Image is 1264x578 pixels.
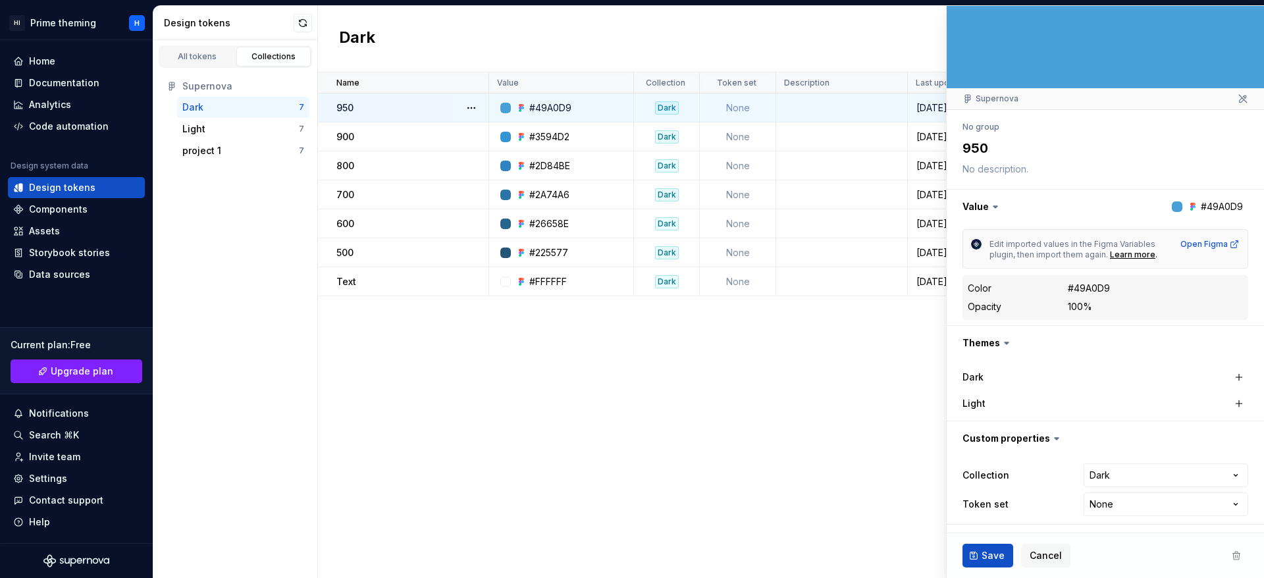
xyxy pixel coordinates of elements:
[8,242,145,263] a: Storybook stories
[339,27,375,51] h2: Dark
[908,159,999,172] div: [DATE]
[700,180,776,209] td: None
[29,55,55,68] div: Home
[8,403,145,424] button: Notifications
[1068,282,1110,295] div: #49A0D9
[529,130,569,144] div: #3594D2
[529,217,569,230] div: #26658E
[908,188,999,201] div: [DATE]
[700,209,776,238] td: None
[29,120,109,133] div: Code automation
[962,371,984,384] label: Dark
[299,102,304,113] div: 7
[336,275,356,288] p: Text
[29,224,60,238] div: Assets
[29,181,95,194] div: Design tokens
[962,93,1018,104] div: Supernova
[968,300,1001,313] div: Opacity
[1180,239,1240,250] a: Open Figma
[11,161,88,171] div: Design system data
[9,15,25,31] div: HI
[916,78,967,88] p: Last updated
[29,494,103,507] div: Contact support
[908,217,999,230] div: [DATE]
[908,275,999,288] div: [DATE]
[700,93,776,122] td: None
[182,101,203,114] div: Dark
[968,282,991,295] div: Color
[717,78,756,88] p: Token set
[51,365,113,378] span: Upgrade plan
[29,246,110,259] div: Storybook stories
[241,51,307,62] div: Collections
[336,188,354,201] p: 700
[177,118,309,140] a: Light7
[962,122,999,132] div: No group
[177,97,309,118] button: Dark7
[529,275,567,288] div: #FFFFFF
[29,515,50,529] div: Help
[655,275,679,288] div: Dark
[336,246,354,259] p: 500
[655,159,679,172] div: Dark
[299,124,304,134] div: 7
[962,498,1009,511] label: Token set
[960,136,1246,160] textarea: 950
[908,246,999,259] div: [DATE]
[43,554,109,567] svg: Supernova Logo
[529,159,570,172] div: #2D84BE
[336,101,354,115] p: 950
[700,238,776,267] td: None
[700,122,776,151] td: None
[1030,549,1062,562] span: Cancel
[1110,250,1155,260] a: Learn more
[908,101,999,115] div: [DATE]
[182,122,205,136] div: Light
[29,203,88,216] div: Components
[134,18,140,28] div: H
[8,264,145,285] a: Data sources
[8,199,145,220] a: Components
[29,407,89,420] div: Notifications
[8,468,145,489] a: Settings
[655,217,679,230] div: Dark
[177,140,309,161] button: project 17
[962,397,986,410] label: Light
[29,98,71,111] div: Analytics
[336,78,359,88] p: Name
[908,130,999,144] div: [DATE]
[8,221,145,242] a: Assets
[29,268,90,281] div: Data sources
[11,338,142,352] div: Current plan : Free
[1021,544,1070,567] button: Cancel
[646,78,685,88] p: Collection
[165,51,230,62] div: All tokens
[655,130,679,144] div: Dark
[529,246,568,259] div: #225577
[8,177,145,198] a: Design tokens
[30,16,96,30] div: Prime theming
[11,359,142,383] a: Upgrade plan
[8,72,145,93] a: Documentation
[29,429,79,442] div: Search ⌘K
[29,76,99,90] div: Documentation
[164,16,294,30] div: Design tokens
[8,116,145,137] a: Code automation
[182,144,221,157] div: project 1
[29,472,67,485] div: Settings
[784,78,829,88] p: Description
[962,544,1013,567] button: Save
[655,101,679,115] div: Dark
[700,151,776,180] td: None
[29,450,80,463] div: Invite team
[700,267,776,296] td: None
[655,188,679,201] div: Dark
[529,101,571,115] div: #49A0D9
[336,217,354,230] p: 600
[8,512,145,533] button: Help
[336,130,354,144] p: 900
